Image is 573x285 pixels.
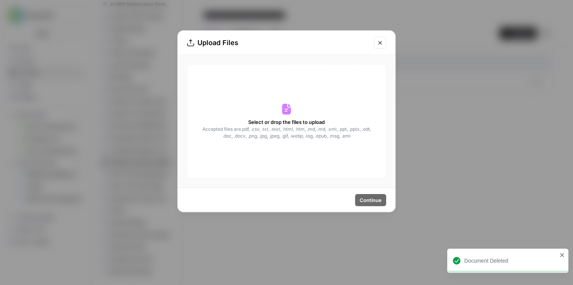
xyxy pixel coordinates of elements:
span: Accepted files are .pdf, .csv, .txt, .text, .html, .htm, .md, .md, .xml, .ppt, .pptx, .odt, .doc,... [202,126,371,139]
button: close [560,252,565,258]
div: Upload Files [187,38,369,48]
div: Document Deleted [464,257,557,265]
button: Close modal [374,37,386,49]
button: Continue [355,194,386,206]
span: Select or drop the files to upload [248,118,325,126]
span: Continue [360,196,382,204]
